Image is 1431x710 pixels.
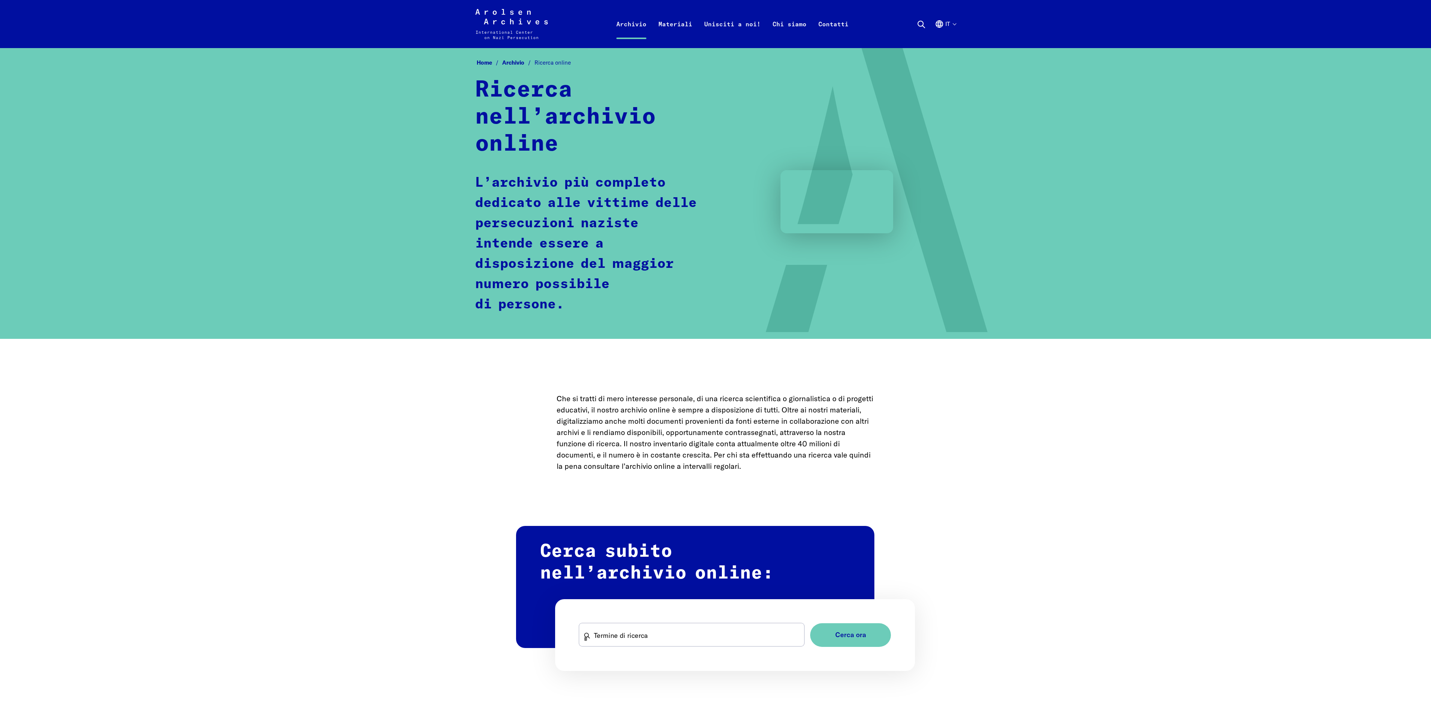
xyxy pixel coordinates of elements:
[516,526,874,648] h2: Cerca subito nell’archivio online:
[475,79,656,156] strong: Ricerca nell’archivio online
[812,18,854,48] a: Contatti
[935,20,956,47] button: Italiano, selezione lingua
[475,57,956,69] nav: Breadcrumb
[610,18,652,48] a: Archivio
[610,9,854,39] nav: Primaria
[502,59,534,66] a: Archivio
[557,393,874,472] p: Che si tratti di mero interesse personale, di una ricerca scientifica o giornalistica o di proget...
[475,173,702,315] p: L’archivio più completo dedicato alle vittime delle persecuzioni naziste intende essere a disposi...
[835,631,866,639] span: Cerca ora
[767,18,812,48] a: Chi siamo
[652,18,698,48] a: Materiali
[810,623,891,647] button: Cerca ora
[698,18,767,48] a: Unisciti a noi!
[477,59,502,66] a: Home
[534,59,571,66] span: Ricerca online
